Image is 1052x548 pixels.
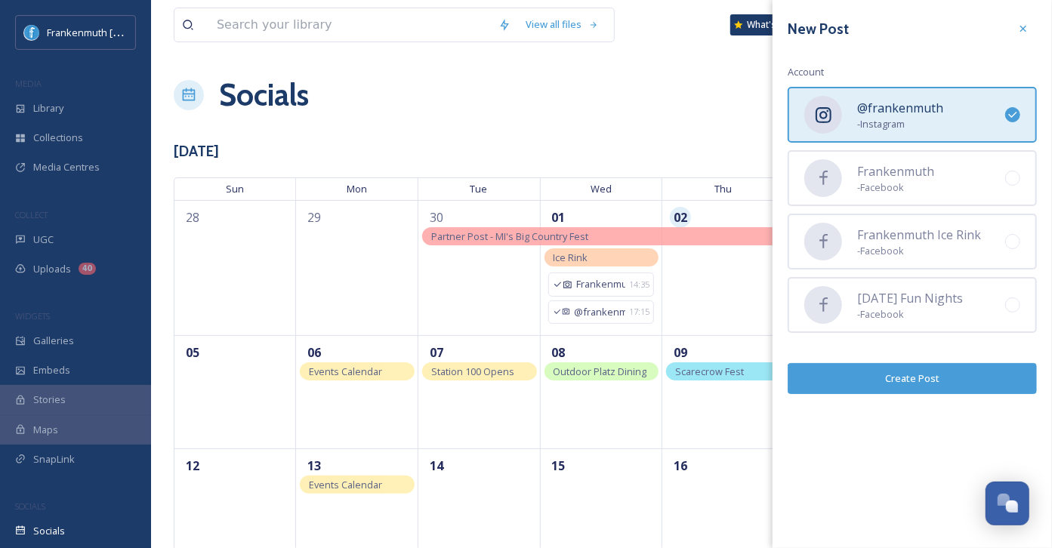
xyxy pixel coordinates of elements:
span: MEDIA [15,78,42,89]
span: 14 [426,455,447,476]
span: 13 [304,455,325,476]
span: Maps [33,423,58,437]
span: Collections [33,131,83,145]
span: 09 [670,342,691,363]
a: View all files [518,10,606,39]
button: Create Post [788,363,1037,394]
span: Frankenmuth [857,162,934,180]
span: Galleries [33,334,74,348]
a: What's New [730,14,806,35]
span: Events Calendar [309,478,382,491]
span: COLLECT [15,209,48,220]
span: 29 [304,207,325,228]
span: SnapLink [33,452,75,466]
span: - Facebook [857,180,934,195]
span: - Facebook [857,307,963,322]
span: 01 [548,207,569,228]
span: UGC [33,232,54,247]
span: 14:35 [629,279,649,291]
span: Stories [33,393,66,407]
span: 08 [548,342,569,363]
span: 17:15 [629,306,649,319]
a: Socials [219,72,309,118]
span: Mon [296,177,418,200]
span: - Facebook [857,244,981,258]
span: Media Centres [33,160,100,174]
span: Socials [33,524,65,538]
span: Embeds [33,363,70,377]
span: 05 [182,342,203,363]
span: [DATE] Fun Nights [857,289,963,307]
span: Scarecrow Fest Deadline [675,365,744,396]
span: Library [33,101,63,115]
span: Station 100 Opens [431,365,514,378]
span: @frankenmuth [857,99,943,117]
span: 28 [182,207,203,228]
input: Search your library [209,8,491,42]
span: Partner Post - MI's Big Country Fest [431,229,588,243]
span: SOCIALS [15,500,45,512]
span: @frankenmuth [574,305,625,319]
div: 40 [79,263,96,275]
img: Social%20Media%20PFP%202025.jpg [24,25,39,40]
span: Frankenmuth [US_STATE] [47,25,161,39]
span: Tue [418,177,541,200]
span: 07 [426,342,447,363]
span: WIDGETS [15,310,50,322]
span: 06 [304,342,325,363]
h3: [DATE] [174,140,219,162]
span: Frankenmuth Ice Rink [857,226,981,244]
span: Account [788,65,824,79]
span: - Instagram [857,117,943,131]
span: 30 [426,207,447,228]
h3: New Post [788,18,849,40]
span: 12 [182,455,203,476]
span: 02 [670,207,691,228]
span: Sun [174,177,296,200]
span: 15 [548,455,569,476]
span: 16 [670,455,691,476]
span: Wed [541,177,663,200]
span: Frankenmuth [576,277,626,291]
span: Thu [662,177,785,200]
span: Events Calendar [309,365,382,378]
span: Uploads [33,262,71,276]
span: Ice Rink [554,251,588,264]
span: Outdoor Platz Dining [554,365,647,378]
button: Open Chat [986,482,1029,525]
